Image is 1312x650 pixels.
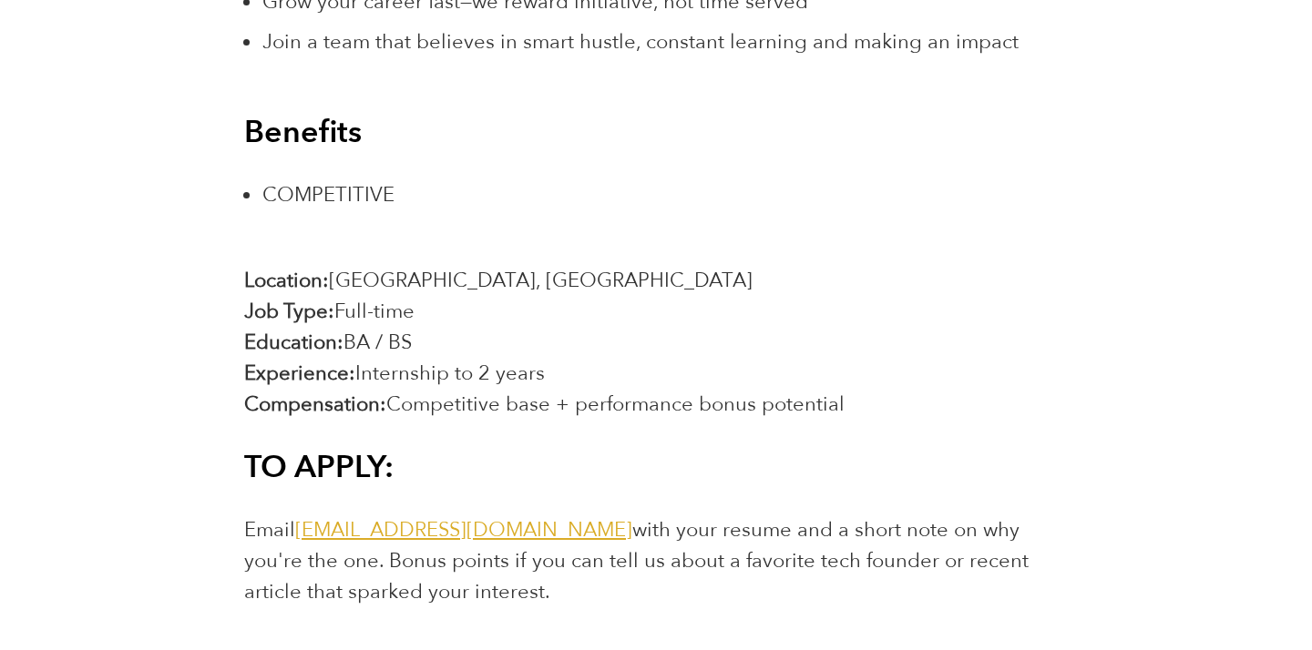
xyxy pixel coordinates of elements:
span: Competitive base + performance bonus potential [386,391,845,418]
span: Email with your resume and a short note on why you're the one. Bonus points if you can tell us ab... [244,516,1029,605]
span: COMPETITIVE [262,181,395,208]
span: Join a team that believes in smart hustle, constant learning and making an impact [262,28,1019,56]
span: Full-time [334,298,415,325]
b: Location: [244,267,329,294]
span: Internship to 2 years [355,360,545,387]
b: Benefits [244,111,362,153]
b: Experience: [244,360,355,387]
span: [GEOGRAPHIC_DATA], [GEOGRAPHIC_DATA] [329,267,753,294]
b: Compensation: [244,391,386,418]
b: Job Type: [244,298,334,325]
a: [EMAIL_ADDRESS][DOMAIN_NAME] [295,516,632,543]
b: Education: [244,329,343,356]
span: BA / BS [343,329,412,356]
b: TO APPLY: [244,446,394,488]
